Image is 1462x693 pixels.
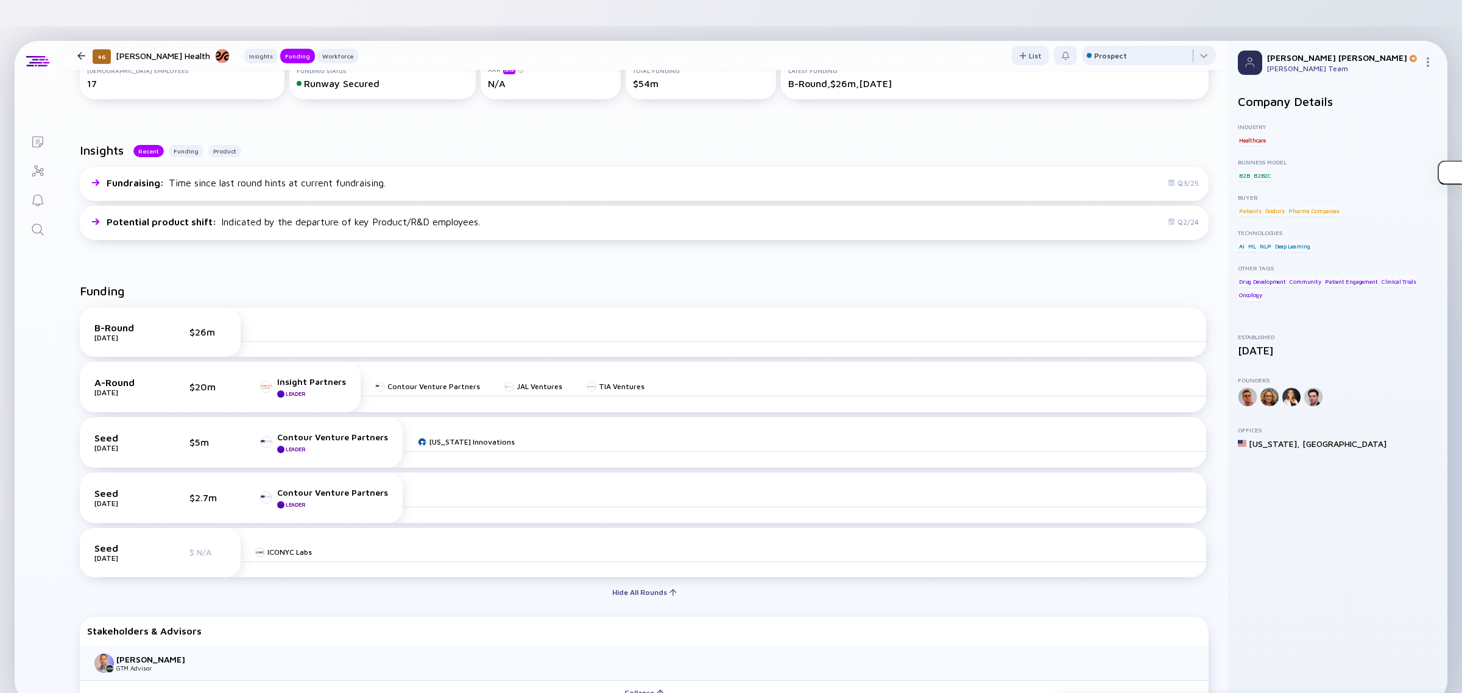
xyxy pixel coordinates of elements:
[1012,46,1049,65] button: List
[116,654,197,664] div: [PERSON_NAME]
[1238,426,1438,434] div: Offices
[633,78,769,89] div: $54m
[189,437,226,448] div: $5m
[1247,240,1257,252] div: ML
[94,333,155,342] div: [DATE]
[1094,51,1127,60] div: Prospect
[1238,123,1438,130] div: Industry
[1238,275,1287,287] div: Drug Development
[605,583,684,602] button: Hide All Rounds
[1267,52,1418,63] div: [PERSON_NAME] [PERSON_NAME]
[244,50,278,62] div: Insights
[280,50,315,62] div: Funding
[1267,64,1418,73] div: [PERSON_NAME] Team
[599,382,644,391] div: TIA Ventures
[189,547,226,557] div: $ N/A
[255,547,312,557] a: ICONYC Labs
[1252,169,1273,181] div: B2B2C
[94,377,155,388] div: A-Round
[169,145,203,157] button: Funding
[1288,275,1322,287] div: Community
[1238,94,1438,108] h2: Company Details
[297,78,468,89] div: Runway Secured
[286,390,305,397] div: Leader
[1168,217,1199,227] div: Q2/24
[1287,205,1341,217] div: Pharma Companies
[107,216,480,227] div: Indicated by the departure of key Product/R&D employees.
[297,67,468,74] div: Funding Status
[208,145,241,157] div: Product
[107,177,166,188] span: Fundraising :
[1238,240,1246,252] div: AI
[94,388,155,397] div: [DATE]
[286,501,305,508] div: Leader
[1238,344,1438,357] div: [DATE]
[1238,333,1438,340] div: Established
[286,446,305,452] div: Leader
[94,322,155,333] div: B-Round
[277,376,346,387] div: Insight Partners
[94,432,155,443] div: Seed
[189,492,226,503] div: $2.7m
[280,49,315,63] button: Funding
[189,381,226,392] div: $20m
[94,543,155,554] div: Seed
[1259,240,1272,252] div: NLP
[1238,205,1262,217] div: Patients
[1238,376,1438,384] div: Founders
[116,48,230,63] div: [PERSON_NAME] Health
[488,78,613,89] div: N/A
[107,177,386,188] div: Time since last round hints at current fundraising.
[244,49,278,63] button: Insights
[375,382,480,391] a: Contour Venture Partners
[788,78,1201,89] div: B-Round, $26m, [DATE]
[277,432,388,442] div: Contour Venture Partners
[267,547,312,557] div: ICONYC Labs
[87,67,277,74] div: [DEMOGRAPHIC_DATA] Employees
[94,554,155,563] div: [DATE]
[94,499,155,508] div: [DATE]
[87,78,277,89] div: 17
[1238,264,1438,272] div: Other Tags
[517,382,562,391] div: JAL Ventures
[93,49,111,64] div: 46
[1168,178,1199,188] div: Q3/25
[1302,438,1386,449] div: [GEOGRAPHIC_DATA]
[633,67,769,74] div: Total Funding
[1238,289,1263,301] div: Oncology
[15,214,60,243] a: Search
[1380,275,1418,287] div: Clinical Trials
[94,653,114,673] img: Christopher Daniels picture
[80,284,125,298] h2: Funding
[15,155,60,185] a: Investor Map
[277,487,388,498] div: Contour Venture Partners
[429,437,515,446] div: [US_STATE] Innovations
[417,437,515,446] a: [US_STATE] Innovations
[260,432,388,453] a: Contour Venture PartnersLeader
[1324,275,1379,287] div: Patient Engagement
[1238,229,1438,236] div: Technologies
[15,185,60,214] a: Reminders
[1238,158,1438,166] div: Business Model
[87,625,1201,636] div: Stakeholders & Advisors
[1238,51,1262,75] img: Profile Picture
[94,488,155,499] div: Seed
[504,382,562,391] a: JAL Ventures
[317,50,358,62] div: Workforce
[116,664,197,672] div: GTM Advisor
[133,145,164,157] button: Recent
[587,382,644,391] a: TIA Ventures
[94,443,155,452] div: [DATE]
[107,216,219,227] span: Potential product shift :
[1238,439,1246,448] img: United States Flag
[1238,194,1438,201] div: Buyer
[189,326,226,337] div: $26m
[387,382,480,391] div: Contour Venture Partners
[260,376,346,398] a: Insight PartnersLeader
[1264,205,1286,217] div: Doctors
[15,126,60,155] a: Lists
